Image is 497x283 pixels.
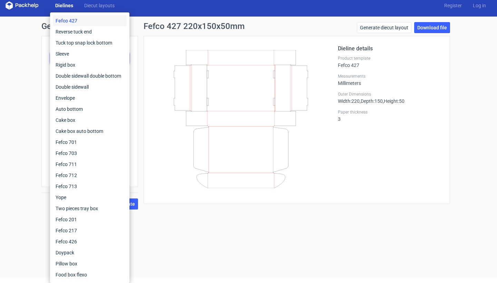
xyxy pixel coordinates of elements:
[338,56,441,68] div: Fefco 427
[338,56,441,61] label: Product template
[53,236,127,247] div: Fefco 426
[338,109,441,115] label: Paper thickness
[41,22,456,30] h1: Generate new dieline
[53,137,127,148] div: Fefco 701
[50,2,79,9] a: Dielines
[53,81,127,92] div: Double sidewall
[53,225,127,236] div: Fefco 217
[53,115,127,126] div: Cake box
[79,2,120,9] a: Diecut layouts
[439,2,467,9] a: Register
[338,45,441,53] h2: Dieline details
[144,22,245,30] h1: Fefco 427 220x150x50mm
[53,15,127,26] div: Fefco 427
[53,104,127,115] div: Auto bottom
[53,126,127,137] div: Cake box auto bottom
[360,98,383,104] span: , Depth : 150
[53,159,127,170] div: Fefco 711
[53,170,127,181] div: Fefco 712
[357,22,411,33] a: Generate diecut layout
[53,269,127,280] div: Food box flexo
[53,214,127,225] div: Fefco 201
[467,2,491,9] a: Log in
[338,74,441,86] div: Millimeters
[53,70,127,81] div: Double sidewall double bottom
[53,26,127,37] div: Reverse tuck end
[414,22,450,33] a: Download file
[338,109,441,122] div: 3
[53,92,127,104] div: Envelope
[53,148,127,159] div: Fefco 703
[338,98,360,104] span: Width : 220
[53,48,127,59] div: Sleeve
[53,192,127,203] div: Yope
[338,91,441,97] label: Outer Dimensions
[53,247,127,258] div: Doypack
[53,37,127,48] div: Tuck top snap lock bottom
[383,98,405,104] span: , Height : 50
[53,181,127,192] div: Fefco 713
[53,59,127,70] div: Rigid box
[53,258,127,269] div: Pillow box
[53,203,127,214] div: Two pieces tray box
[338,74,441,79] label: Measurements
